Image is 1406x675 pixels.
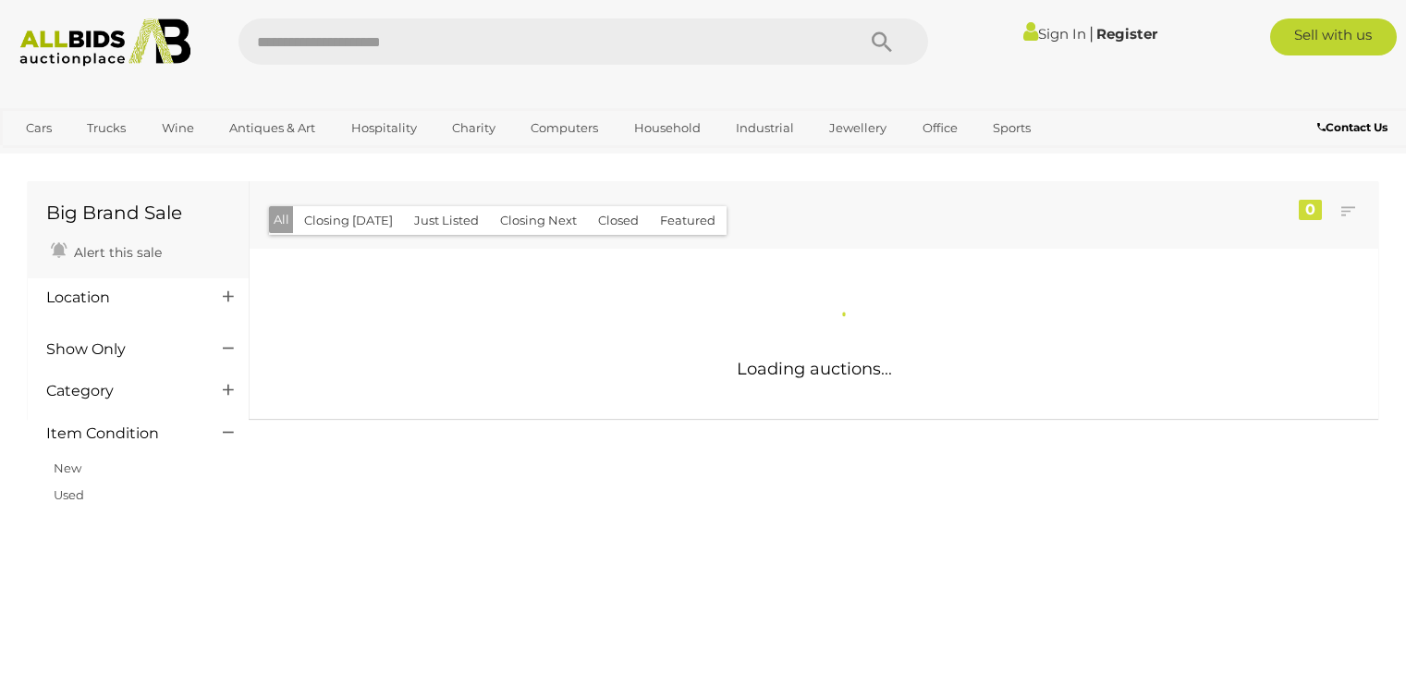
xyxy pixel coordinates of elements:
span: Loading auctions... [737,359,892,379]
button: Closing Next [489,206,588,235]
span: | [1089,23,1094,43]
a: Sign In [1023,25,1086,43]
a: Charity [440,113,507,143]
a: Trucks [75,113,138,143]
h4: Show Only [46,341,195,358]
button: Closing [DATE] [293,206,404,235]
a: Hospitality [339,113,429,143]
a: Register [1096,25,1157,43]
a: Jewellery [817,113,899,143]
h4: Category [46,383,195,399]
a: Industrial [724,113,806,143]
button: Closed [587,206,650,235]
b: Contact Us [1317,120,1388,134]
a: Antiques & Art [217,113,327,143]
a: Cars [14,113,64,143]
a: [GEOGRAPHIC_DATA] [14,143,169,174]
h4: Item Condition [46,425,195,442]
a: Used [54,487,84,502]
a: Wine [150,113,206,143]
button: Search [836,18,928,65]
span: Alert this sale [69,244,162,261]
a: Household [622,113,713,143]
div: 0 [1299,200,1322,220]
h4: Location [46,289,195,306]
a: Alert this sale [46,237,166,264]
h1: Big Brand Sale [46,202,230,223]
a: Contact Us [1317,117,1392,138]
button: Featured [649,206,727,235]
a: New [54,460,81,475]
img: Allbids.com.au [10,18,201,67]
a: Sports [981,113,1043,143]
a: Sell with us [1270,18,1397,55]
button: Just Listed [403,206,490,235]
button: All [269,206,294,233]
a: Office [911,113,970,143]
a: Computers [519,113,610,143]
